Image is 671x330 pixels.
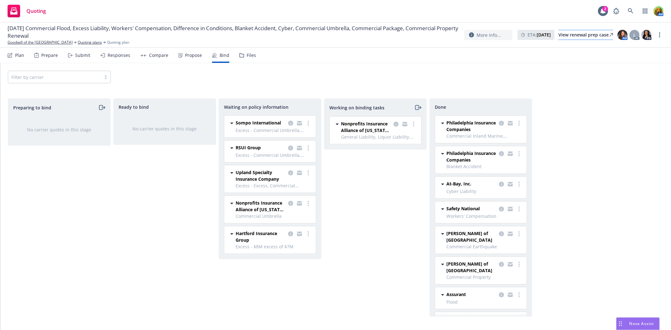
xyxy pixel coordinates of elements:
span: ETA : [528,31,551,38]
a: copy logging email [296,144,303,152]
a: copy logging email [498,180,505,188]
a: more [410,120,417,128]
span: Commercial Earthquake [446,243,523,250]
img: photo [618,30,628,40]
a: more [305,169,312,177]
a: copy logging email [296,119,303,127]
span: Commercial Umbrella [236,213,312,219]
div: Bind [220,53,229,58]
span: Commercial Inland Marine, Commercial Property [446,133,523,139]
a: View renewal prep case [558,30,613,40]
span: Working on binding tasks [329,104,384,111]
a: copy logging email [498,291,505,299]
img: photo [653,6,663,16]
span: Quoting plan [107,40,129,45]
span: Philadelphia Insurance Companies [446,119,496,133]
a: moveRight [414,104,422,111]
span: Ready to bind [119,104,149,110]
a: copy logging email [498,261,505,268]
a: more [305,200,312,207]
div: No carrier quotes in this stage [18,126,100,133]
a: more [515,205,523,213]
a: more [305,119,312,127]
span: Commercial Property [446,274,523,280]
div: Prepare [41,53,58,58]
a: copy logging email [506,291,514,299]
div: 2 [602,6,608,12]
span: RSUI Group [236,144,261,151]
div: Drag to move [617,318,624,330]
span: Excess - Commercial Umbrella, Sexual Misconduct, [MEDICAL_DATA], and Molestation Liability, Profe... [236,152,312,158]
div: Responses [108,53,130,58]
div: Compare [149,53,168,58]
span: Cyber Liability [446,188,523,195]
a: more [515,230,523,238]
span: Nova Assist [629,321,654,326]
div: No carrier quotes in this stage [124,125,206,132]
div: Propose [185,53,202,58]
a: Quoting plans [78,40,102,45]
span: At-Bay, Inc. [446,180,471,187]
span: L [633,32,636,38]
span: Philadelphia Insurance Companies [446,150,496,163]
a: Switch app [639,5,651,17]
span: Done [435,104,446,110]
a: more [305,144,312,152]
div: Submit [75,53,90,58]
a: copy logging email [498,119,505,127]
span: Upland Specialty Insurance Company [236,169,286,182]
span: Nonprofits Insurance Alliance of [US_STATE], Inc. (NIAC) [341,120,391,134]
a: copy logging email [506,119,514,127]
a: copy logging email [296,169,303,177]
a: copy logging email [506,180,514,188]
a: copy logging email [296,230,303,238]
span: Blanket Accident [446,163,523,170]
a: copy logging email [506,230,514,238]
a: copy logging email [392,120,400,128]
a: copy logging email [498,150,505,157]
a: more [656,31,663,39]
a: copy logging email [287,119,294,127]
button: Nova Assist [616,317,660,330]
span: [PERSON_NAME] of [GEOGRAPHIC_DATA] [446,261,496,274]
span: Hartford Insurance Group [236,230,286,243]
span: Nonprofits Insurance Alliance of [US_STATE], Inc. (NIAC) [236,200,286,213]
span: General Liability, Liquor Liability, Commercial Auto Liability - Commercial Auto, Sexual Miscondu... [341,134,417,140]
a: copy logging email [506,205,514,213]
a: Quoting [5,2,48,20]
strong: [DATE] [537,32,551,38]
a: Search [624,5,637,17]
a: more [305,230,312,238]
a: Goodwill of the [GEOGRAPHIC_DATA] [8,40,73,45]
span: Excess - Excess, Commercial Umbrella, General Liability $3M excess of $15M [236,182,312,189]
span: Flood [446,299,523,305]
img: photo [641,30,651,40]
span: [DATE] Commercial Flood, Excess Liability, Workers' Compensation, Difference in Conditions, Blank... [8,25,459,40]
div: Files [247,53,256,58]
a: copy logging email [506,150,514,157]
a: more [515,261,523,268]
a: copy logging email [498,205,505,213]
a: copy logging email [498,230,505,238]
div: Plan [15,53,24,58]
span: Excess - $8M excess of $7M [236,243,312,250]
a: copy logging email [296,200,303,207]
a: copy logging email [287,230,294,238]
span: Quoting [26,8,46,14]
a: more [515,180,523,188]
a: more [515,119,523,127]
span: [PERSON_NAME] of [GEOGRAPHIC_DATA] [446,230,496,243]
a: more [515,150,523,157]
button: More info... [464,30,512,40]
span: Excess - Commercial Umbrella, General Liability, Commercial Auto Liability $5M excess of $2M [236,127,312,134]
a: Report a Bug [610,5,623,17]
span: Waiting on policy information [224,104,288,110]
a: copy logging email [287,169,294,177]
a: copy logging email [401,120,409,128]
a: more [515,291,523,299]
span: Sompo International [236,119,281,126]
a: moveRight [98,104,105,111]
a: copy logging email [287,200,294,207]
a: copy logging email [287,144,294,152]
